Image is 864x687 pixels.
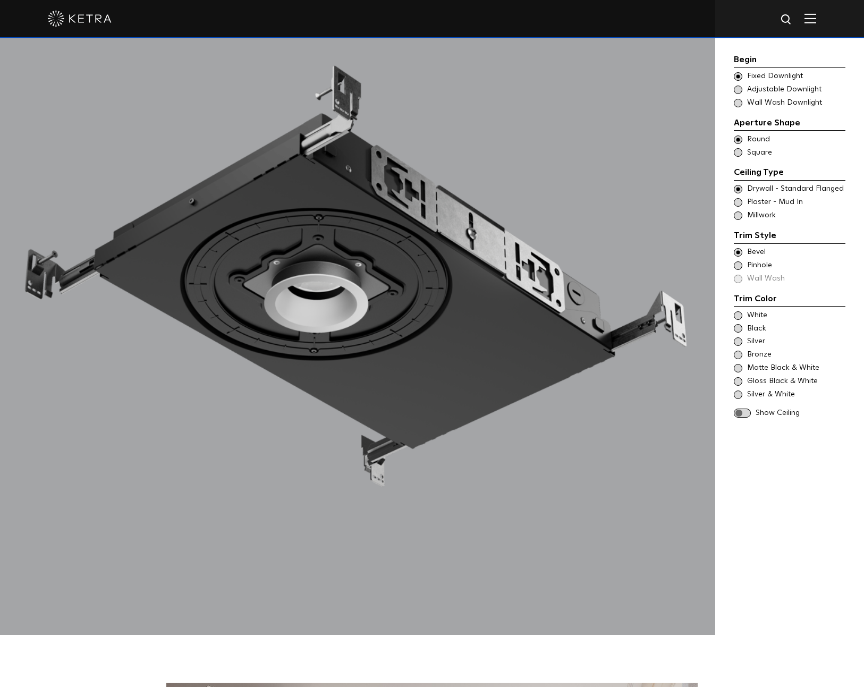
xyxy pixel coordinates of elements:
[747,84,844,95] span: Adjustable Downlight
[48,11,112,27] img: ketra-logo-2019-white
[747,71,844,82] span: Fixed Downlight
[747,210,844,221] span: Millwork
[734,53,845,68] div: Begin
[747,336,844,347] span: Silver
[747,363,844,374] span: Matte Black & White
[804,13,816,23] img: Hamburger%20Nav.svg
[756,408,845,419] span: Show Ceiling
[747,247,844,258] span: Bevel
[747,350,844,360] span: Bronze
[734,116,845,131] div: Aperture Shape
[734,229,845,244] div: Trim Style
[747,184,844,194] span: Drywall - Standard Flanged
[747,148,844,158] span: Square
[747,376,844,387] span: Gloss Black & White
[747,260,844,271] span: Pinhole
[747,324,844,334] span: Black
[747,197,844,208] span: Plaster - Mud In
[747,134,844,145] span: Round
[747,389,844,400] span: Silver & White
[747,310,844,321] span: White
[747,98,844,108] span: Wall Wash Downlight
[780,13,793,27] img: search icon
[734,292,845,307] div: Trim Color
[734,166,845,181] div: Ceiling Type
